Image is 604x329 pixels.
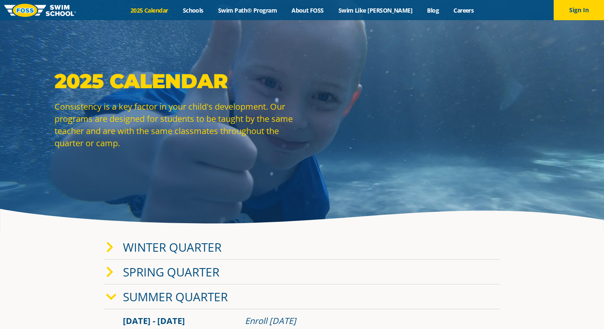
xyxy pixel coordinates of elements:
[4,4,76,17] img: FOSS Swim School Logo
[420,6,446,14] a: Blog
[211,6,284,14] a: Swim Path® Program
[446,6,481,14] a: Careers
[55,69,228,93] strong: 2025 Calendar
[123,289,228,305] a: Summer Quarter
[123,264,219,280] a: Spring Quarter
[123,239,221,255] a: Winter Quarter
[123,315,185,326] span: [DATE] - [DATE]
[284,6,331,14] a: About FOSS
[55,100,298,149] p: Consistency is a key factor in your child's development. Our programs are designed for students t...
[123,6,175,14] a: 2025 Calendar
[245,315,481,327] div: Enroll [DATE]
[175,6,211,14] a: Schools
[331,6,420,14] a: Swim Like [PERSON_NAME]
